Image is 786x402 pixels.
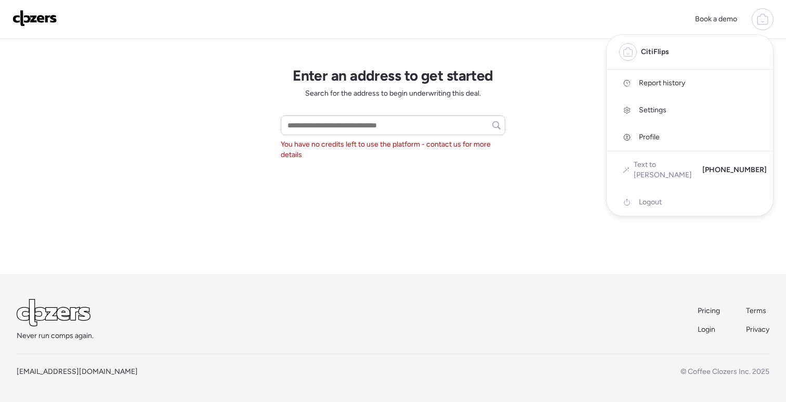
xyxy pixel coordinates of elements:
span: Login [698,325,715,334]
a: Profile [607,124,773,151]
span: Book a demo [695,15,737,23]
span: Settings [639,105,666,115]
span: Text to [PERSON_NAME] [634,160,694,180]
a: Login [698,325,721,335]
span: [PHONE_NUMBER] [702,165,767,175]
span: Never run comps again. [17,331,94,341]
span: Logout [639,197,662,208]
a: Report history [607,70,773,97]
a: Text to [PERSON_NAME] [623,160,694,180]
a: Pricing [698,306,721,316]
span: Profile [639,132,660,142]
a: Terms [746,306,769,316]
a: Privacy [746,325,769,335]
span: © Coffee Clozers Inc. 2025 [680,367,769,376]
span: CitiFlips [641,47,669,57]
span: Report history [639,78,685,88]
span: Privacy [746,325,769,334]
a: [EMAIL_ADDRESS][DOMAIN_NAME] [17,367,138,376]
img: Logo [12,10,57,27]
a: Settings [607,97,773,124]
img: Logo Light [17,299,90,327]
span: Terms [746,306,766,315]
span: Pricing [698,306,720,315]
